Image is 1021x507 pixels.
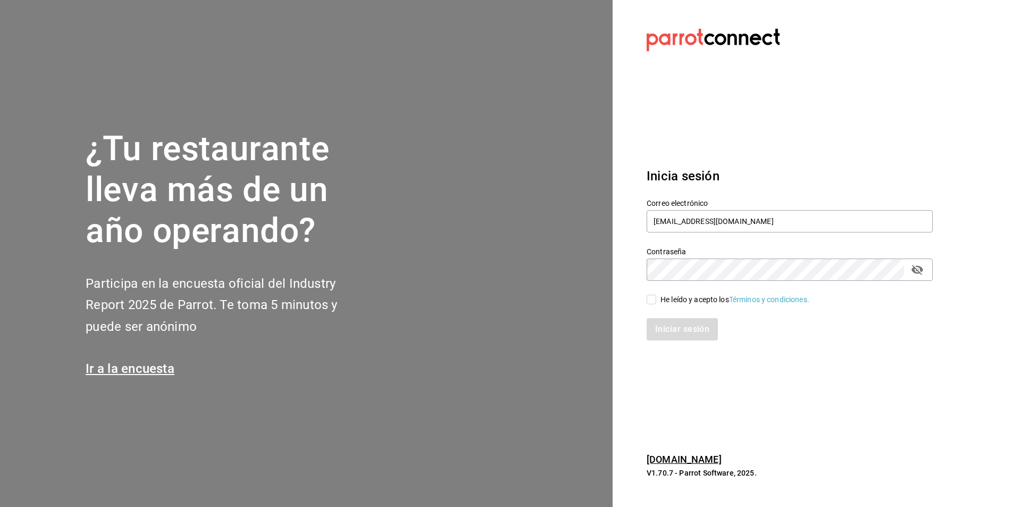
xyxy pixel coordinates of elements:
[86,129,373,251] h1: ¿Tu restaurante lleva más de un año operando?
[729,295,809,304] a: Términos y condiciones.
[660,294,809,305] div: He leído y acepto los
[647,167,933,186] h3: Inicia sesión
[86,273,373,338] h2: Participa en la encuesta oficial del Industry Report 2025 de Parrot. Te toma 5 minutos y puede se...
[647,468,933,478] p: V1.70.7 - Parrot Software, 2025.
[647,210,933,232] input: Ingresa tu correo electrónico
[647,454,722,465] a: [DOMAIN_NAME]
[86,361,174,376] a: Ir a la encuesta
[647,248,933,255] label: Contraseña
[908,261,926,279] button: passwordField
[647,200,933,207] label: Correo electrónico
